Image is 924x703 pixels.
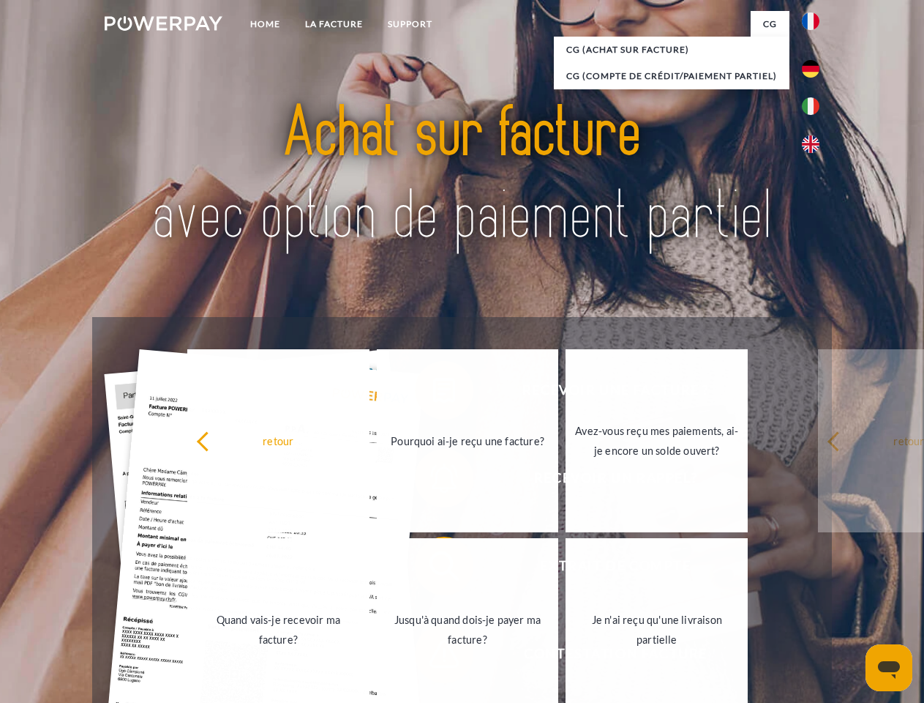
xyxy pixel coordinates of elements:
[802,135,819,153] img: en
[386,610,550,650] div: Jusqu'à quand dois-je payer ma facture?
[238,11,293,37] a: Home
[751,11,789,37] a: CG
[802,12,819,30] img: fr
[574,421,739,461] div: Avez-vous reçu mes paiements, ai-je encore un solde ouvert?
[375,11,445,37] a: Support
[293,11,375,37] a: LA FACTURE
[554,63,789,89] a: CG (Compte de crédit/paiement partiel)
[574,610,739,650] div: Je n'ai reçu qu'une livraison partielle
[566,349,748,532] a: Avez-vous reçu mes paiements, ai-je encore un solde ouvert?
[105,16,222,31] img: logo-powerpay-white.svg
[802,97,819,115] img: it
[140,70,784,280] img: title-powerpay_fr.svg
[196,431,361,450] div: retour
[386,431,550,450] div: Pourquoi ai-je reçu une facture?
[554,37,789,63] a: CG (achat sur facture)
[802,60,819,78] img: de
[196,610,361,650] div: Quand vais-je recevoir ma facture?
[865,644,912,691] iframe: Bouton de lancement de la fenêtre de messagerie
